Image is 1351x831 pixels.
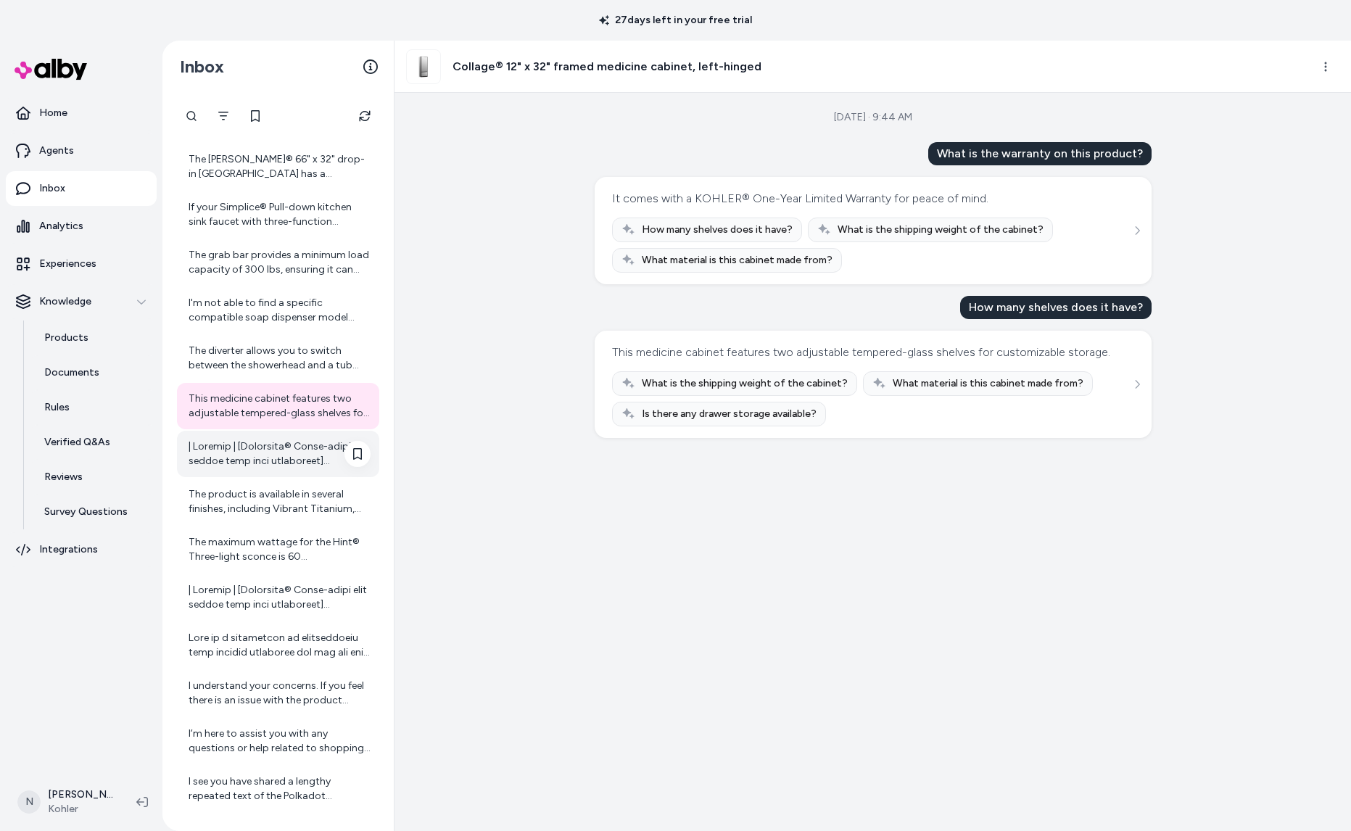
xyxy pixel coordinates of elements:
[189,248,371,277] div: The grab bar provides a minimum load capacity of 300 lbs, ensuring it can support a significant a...
[39,542,98,557] p: Integrations
[177,574,379,621] a: | Loremip | [Dolorsita® Conse-adipi elit seddoe temp inci utlaboreet](dolor://mag.aliqua.eni/ad/m...
[177,287,379,334] a: I'm not able to find a specific compatible soap dispenser model number for the Soho® 20" x 18" wa...
[189,583,371,612] div: | Loremip | [Dolorsita® Conse-adipi elit seddoe temp inci utlaboreet](dolor://mag.aliqua.eni/ad/m...
[612,342,1110,363] div: This medicine cabinet features two adjustable tempered-glass shelves for customizable storage.
[177,431,379,477] a: | Loremip | [Dolorsita® Conse-adipi elit seddoe temp inci utlaboreet](dolor://mag.aliqua.eni/ad/m...
[6,96,157,131] a: Home
[189,344,371,373] div: The diverter allows you to switch between the showerhead and a tub spout, providing versatility i...
[453,58,761,75] h3: Collage® 12" x 32" framed medicine cabinet, left-hinged
[642,407,817,421] span: Is there any drawer storage available?
[44,470,83,484] p: Reviews
[6,171,157,206] a: Inbox
[177,479,379,525] a: The product is available in several finishes, including Vibrant Titanium, Vibrant Nickel, and oth...
[642,223,793,237] span: How many shelves does it have?
[9,779,125,825] button: N[PERSON_NAME]Kohler
[30,355,157,390] a: Documents
[189,392,371,421] div: This medicine cabinet features two adjustable tempered-glass shelves for customizable storage.
[6,532,157,567] a: Integrations
[189,774,371,803] div: I see you have shared a lengthy repeated text of the Polkadot Quarterly Community Report for Q1 2...
[6,247,157,281] a: Experiences
[642,376,848,391] span: What is the shipping weight of the cabinet?
[189,631,371,660] div: Lore ip d sitametcon ad elitseddoeiu temp incidid utlaboree dol mag ali eni adminim, ven Quisnost...
[960,296,1152,319] div: How many shelves does it have?
[612,189,988,209] div: It comes with a KOHLER® One-Year Limited Warranty for peace of mind.
[30,460,157,495] a: Reviews
[17,790,41,814] span: N
[928,142,1152,165] div: What is the warranty on this product?
[39,144,74,158] p: Agents
[30,425,157,460] a: Verified Q&As
[189,152,371,181] div: The [PERSON_NAME]® 66" x 32" drop-in [GEOGRAPHIC_DATA] has a reversible drain location, meaning i...
[39,219,83,233] p: Analytics
[6,209,157,244] a: Analytics
[838,223,1044,237] span: What is the shipping weight of the cabinet?
[48,802,113,816] span: Kohler
[1128,222,1146,239] button: See more
[44,435,110,450] p: Verified Q&As
[590,13,761,28] p: 27 days left in your free trial
[834,110,912,125] div: [DATE] · 9:44 AM
[177,144,379,190] a: The [PERSON_NAME]® 66" x 32" drop-in [GEOGRAPHIC_DATA] has a reversible drain location, meaning i...
[177,622,379,669] a: Lore ip d sitametcon ad elitseddoeiu temp incidid utlaboree dol mag ali eni adminim, ven Quisnost...
[189,535,371,564] div: The maximum wattage for the Hint® Three-light sconce is 60 [PERSON_NAME] per bulb. It is rated fo...
[44,400,70,415] p: Rules
[177,239,379,286] a: The grab bar provides a minimum load capacity of 300 lbs, ensuring it can support a significant a...
[30,390,157,425] a: Rules
[189,296,371,325] div: I'm not able to find a specific compatible soap dispenser model number for the Soho® 20" x 18" wa...
[177,383,379,429] a: This medicine cabinet features two adjustable tempered-glass shelves for customizable storage.
[39,294,91,309] p: Knowledge
[6,284,157,319] button: Knowledge
[48,787,113,802] p: [PERSON_NAME]
[189,200,371,229] div: If your Simplice® Pull-down kitchen sink faucet with three-function sprayhead is leaking, you sho...
[39,181,65,196] p: Inbox
[177,766,379,812] a: I see you have shared a lengthy repeated text of the Polkadot Quarterly Community Report for Q1 2...
[44,365,99,380] p: Documents
[350,102,379,131] button: Refresh
[177,191,379,238] a: If your Simplice® Pull-down kitchen sink faucet with three-function sprayhead is leaking, you sho...
[44,331,88,345] p: Products
[177,335,379,381] a: The diverter allows you to switch between the showerhead and a tub spout, providing versatility i...
[407,50,440,83] img: aaf33613_rgb
[30,321,157,355] a: Products
[39,106,67,120] p: Home
[1128,376,1146,393] button: See more
[39,257,96,271] p: Experiences
[209,102,238,131] button: Filter
[642,253,833,268] span: What material is this cabinet made from?
[189,487,371,516] div: The product is available in several finishes, including Vibrant Titanium, Vibrant Nickel, and oth...
[189,439,371,468] div: | Loremip | [Dolorsita® Conse-adipi elit seddoe temp inci utlaboreet](dolor://mag.aliqua.eni/ad/m...
[30,495,157,529] a: Survey Questions
[189,679,371,708] div: I understand your concerns. If you feel there is an issue with the product information or adverti...
[6,133,157,168] a: Agents
[180,56,224,78] h2: Inbox
[893,376,1083,391] span: What material is this cabinet made from?
[177,526,379,573] a: The maximum wattage for the Hint® Three-light sconce is 60 [PERSON_NAME] per bulb. It is rated fo...
[44,505,128,519] p: Survey Questions
[177,670,379,716] a: I understand your concerns. If you feel there is an issue with the product information or adverti...
[15,59,87,80] img: alby Logo
[177,718,379,764] a: I’m here to assist you with any questions or help related to shopping on [DOMAIN_NAME]. If you ha...
[189,727,371,756] div: I’m here to assist you with any questions or help related to shopping on [DOMAIN_NAME]. If you ha...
